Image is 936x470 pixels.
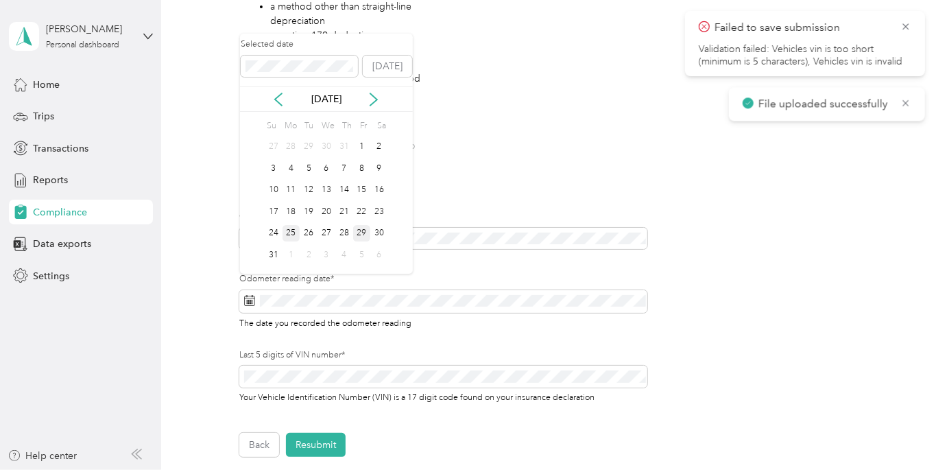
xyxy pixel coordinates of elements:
[320,117,335,136] div: We
[283,139,300,156] div: 28
[239,349,647,362] label: Last 5 digits of VIN number*
[370,139,388,156] div: 2
[317,182,335,199] div: 13
[370,182,388,199] div: 16
[33,269,69,283] span: Settings
[353,203,371,220] div: 22
[353,160,371,177] div: 8
[370,225,388,242] div: 30
[241,38,358,51] label: Selected date
[283,246,300,263] div: 1
[363,56,412,78] button: [DATE]
[283,117,298,136] div: Mo
[33,205,87,220] span: Compliance
[353,246,371,263] div: 5
[265,117,278,136] div: Su
[300,225,317,242] div: 26
[46,22,132,36] div: [PERSON_NAME]
[33,237,91,251] span: Data exports
[300,139,317,156] div: 29
[239,273,647,285] label: Odometer reading date*
[353,225,371,242] div: 29
[317,246,335,263] div: 3
[265,225,283,242] div: 24
[33,141,88,156] span: Transactions
[340,117,353,136] div: Th
[317,160,335,177] div: 6
[265,182,283,199] div: 10
[715,19,890,36] p: Failed to save submission
[46,41,119,49] div: Personal dashboard
[33,109,54,124] span: Trips
[370,246,388,263] div: 6
[375,117,388,136] div: Sa
[335,225,353,242] div: 28
[8,449,77,463] button: Help center
[335,182,353,199] div: 14
[859,393,936,470] iframe: Everlance-gr Chat Button Frame
[283,225,300,242] div: 25
[265,160,283,177] div: 3
[335,246,353,263] div: 4
[357,117,370,136] div: Fr
[239,316,411,329] span: The date you recorded the odometer reading
[335,203,353,220] div: 21
[300,182,317,199] div: 12
[699,43,911,68] li: Validation failed: Vehicles vin is too short (minimum is 5 characters), Vehicles vin is invalid
[33,173,68,187] span: Reports
[317,139,335,156] div: 30
[353,139,371,156] div: 1
[265,203,283,220] div: 17
[239,390,595,403] span: Your Vehicle Identification Number (VIN) is a 17 digit code found on your insurance declaration
[302,117,315,136] div: Tu
[265,246,283,263] div: 31
[300,160,317,177] div: 5
[335,139,353,156] div: 31
[283,203,300,220] div: 18
[239,433,279,457] button: Back
[758,95,891,113] p: File uploaded successfully
[353,182,371,199] div: 15
[298,92,355,106] p: [DATE]
[283,160,300,177] div: 4
[286,433,346,457] button: Resubmit
[270,28,421,43] li: a section 179 deduction
[317,203,335,220] div: 20
[33,78,60,92] span: Home
[370,160,388,177] div: 9
[283,182,300,199] div: 11
[300,203,317,220] div: 19
[239,211,647,223] label: Odometer reading (in miles)*
[317,225,335,242] div: 27
[370,203,388,220] div: 23
[335,160,353,177] div: 7
[300,246,317,263] div: 2
[265,139,283,156] div: 27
